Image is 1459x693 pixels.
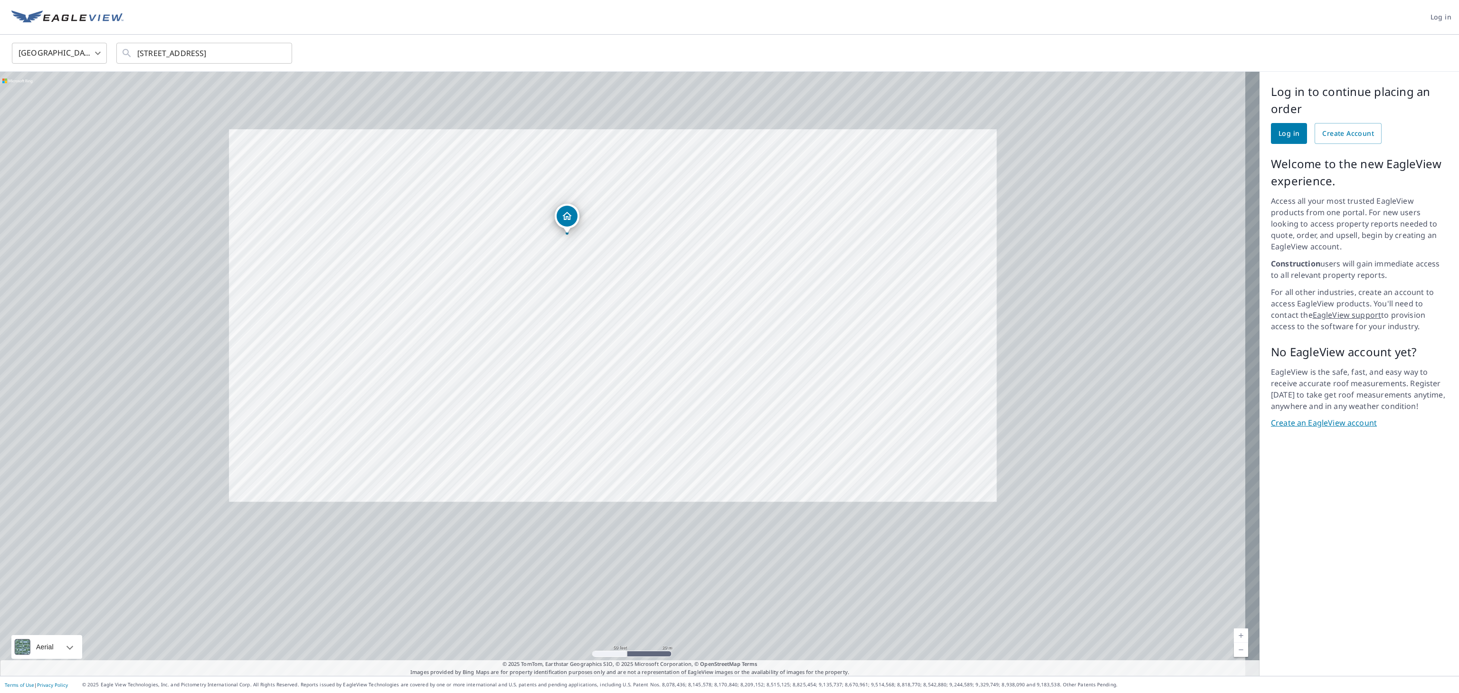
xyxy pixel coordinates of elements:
[1431,11,1451,23] span: Log in
[5,682,68,688] p: |
[33,635,57,659] div: Aerial
[1234,643,1248,657] a: Current Level 19, Zoom Out
[1271,418,1448,428] a: Create an EagleView account
[1271,123,1307,144] a: Log in
[1279,128,1299,140] span: Log in
[37,682,68,688] a: Privacy Policy
[1271,366,1448,412] p: EagleView is the safe, fast, and easy way to receive accurate roof measurements. Register [DATE] ...
[1271,343,1448,361] p: No EagleView account yet?
[5,682,34,688] a: Terms of Use
[137,40,273,66] input: Search by address or latitude-longitude
[742,660,758,667] a: Terms
[12,40,107,66] div: [GEOGRAPHIC_DATA]
[1322,128,1374,140] span: Create Account
[1271,258,1320,269] strong: Construction
[1271,83,1448,117] p: Log in to continue placing an order
[1315,123,1382,144] a: Create Account
[1271,286,1448,332] p: For all other industries, create an account to access EagleView products. You'll need to contact ...
[555,204,579,233] div: Dropped pin, building 1, Residential property, 3386 Main St Fayette, ME 04349
[1271,195,1448,252] p: Access all your most trusted EagleView products from one portal. For new users looking to access ...
[11,10,123,25] img: EV Logo
[1313,310,1382,320] a: EagleView support
[82,681,1454,688] p: © 2025 Eagle View Technologies, Inc. and Pictometry International Corp. All Rights Reserved. Repo...
[1234,628,1248,643] a: Current Level 19, Zoom In
[1271,155,1448,190] p: Welcome to the new EagleView experience.
[502,660,758,668] span: © 2025 TomTom, Earthstar Geographics SIO, © 2025 Microsoft Corporation, ©
[1271,258,1448,281] p: users will gain immediate access to all relevant property reports.
[700,660,740,667] a: OpenStreetMap
[11,635,82,659] div: Aerial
